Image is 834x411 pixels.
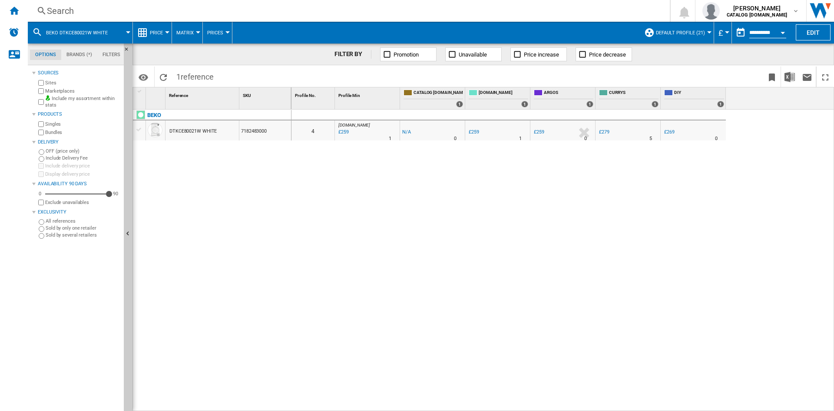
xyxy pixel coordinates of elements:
[467,128,479,137] div: £259
[36,190,43,197] div: 0
[241,87,291,101] div: SKU Sort None
[293,87,334,101] div: Profile No. Sort None
[39,226,44,232] input: Sold by only one retailer
[38,80,44,86] input: Sites
[784,72,795,82] img: excel-24x24.png
[137,22,167,43] div: Price
[598,128,609,137] div: £279
[9,27,19,37] img: alerts-logo.svg
[38,163,44,169] input: Include delivery price
[150,30,163,36] span: Price
[38,97,44,107] input: Include my assortment within stats
[45,88,120,94] label: Marketplaces
[445,47,502,61] button: Unavailable
[207,22,228,43] button: Prices
[291,120,334,140] div: 4
[61,50,97,60] md-tab-item: Brands (*)
[169,93,188,98] span: Reference
[649,134,652,143] div: Delivery Time : 5 days
[39,233,44,239] input: Sold by several retailers
[150,22,167,43] button: Price
[169,121,217,141] div: DTKCE80021W WHITE
[389,134,391,143] div: Delivery Time : 1 day
[148,87,165,101] div: Sort None
[207,30,223,36] span: Prices
[656,22,709,43] button: Default profile (21)
[524,51,559,58] span: Price increase
[45,121,120,127] label: Singles
[402,128,411,137] div: N/A
[532,87,595,109] div: ARGOS 1 offers sold by ARGOS
[662,87,726,109] div: DIY 1 offers sold by DIY
[124,43,134,59] button: Hide
[47,5,647,17] div: Search
[781,67,798,87] button: Download in Excel
[796,24,831,40] button: Edit
[239,120,291,140] div: 7182483000
[589,51,626,58] span: Price decrease
[338,93,360,98] span: Profile Min
[46,22,116,43] button: BEKO DTKCE80021W WHITE
[176,30,194,36] span: Matrix
[243,93,251,98] span: SKU
[664,129,675,135] div: £269
[135,69,152,85] button: Options
[394,51,419,58] span: Promotion
[338,123,370,127] span: [DOMAIN_NAME]
[652,101,659,107] div: 1 offers sold by CURRYS
[714,22,732,43] md-menu: Currency
[46,148,120,154] label: OFF (price only)
[181,72,214,81] span: reference
[293,87,334,101] div: Sort None
[586,101,593,107] div: 1 offers sold by ARGOS
[45,95,120,109] label: Include my assortment within stats
[38,88,44,94] input: Marketplaces
[39,149,44,155] input: OFF (price only)
[775,23,791,39] button: Open calendar
[32,22,128,43] div: BEKO DTKCE80021W WHITE
[176,22,198,43] button: Matrix
[467,87,530,109] div: [DOMAIN_NAME] 1 offers sold by AO.COM
[38,111,120,118] div: Products
[718,28,723,37] span: £
[534,129,544,135] div: £259
[38,180,120,187] div: Availability 90 Days
[38,209,120,216] div: Exclusivity
[111,190,120,197] div: 90
[817,67,834,87] button: Maximize
[97,50,126,60] md-tab-item: Filters
[295,93,316,98] span: Profile No.
[38,171,44,177] input: Display delivery price
[510,47,567,61] button: Price increase
[519,134,522,143] div: Delivery Time : 1 day
[334,50,371,59] div: FILTER BY
[469,129,479,135] div: £259
[38,130,44,135] input: Bundles
[337,87,400,101] div: Sort None
[763,67,781,87] button: Bookmark this report
[718,22,727,43] button: £
[456,101,463,107] div: 1 offers sold by CATALOG BEKO.UK
[644,22,709,43] div: Default profile (21)
[533,128,544,137] div: £259
[599,129,609,135] div: £279
[663,128,675,137] div: £269
[715,134,718,143] div: Delivery Time : 0 day
[38,70,120,77] div: Sources
[544,90,593,97] span: ARGOS
[45,199,120,206] label: Exclude unavailables
[38,139,120,146] div: Delivery
[45,80,120,86] label: Sites
[702,2,720,20] img: profile.jpg
[727,4,787,13] span: [PERSON_NAME]
[337,128,349,137] div: Last updated : Friday, 12 September 2025 12:08
[674,90,724,97] span: DIY
[39,156,44,162] input: Include Delivery Fee
[727,12,787,18] b: CATALOG [DOMAIN_NAME]
[337,87,400,101] div: Profile Min Sort None
[45,171,120,177] label: Display delivery price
